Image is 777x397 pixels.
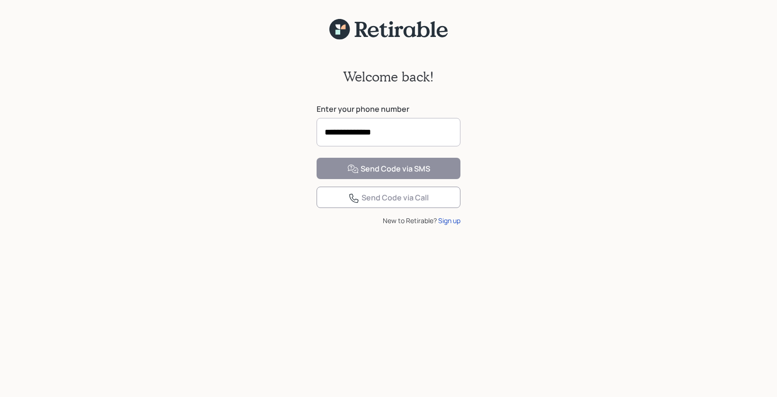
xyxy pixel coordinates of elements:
h2: Welcome back! [343,69,434,85]
div: New to Retirable? [317,216,460,226]
label: Enter your phone number [317,104,460,114]
div: Sign up [438,216,460,226]
button: Send Code via SMS [317,158,460,179]
div: Send Code via Call [348,192,429,204]
button: Send Code via Call [317,187,460,208]
div: Send Code via SMS [347,163,430,175]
